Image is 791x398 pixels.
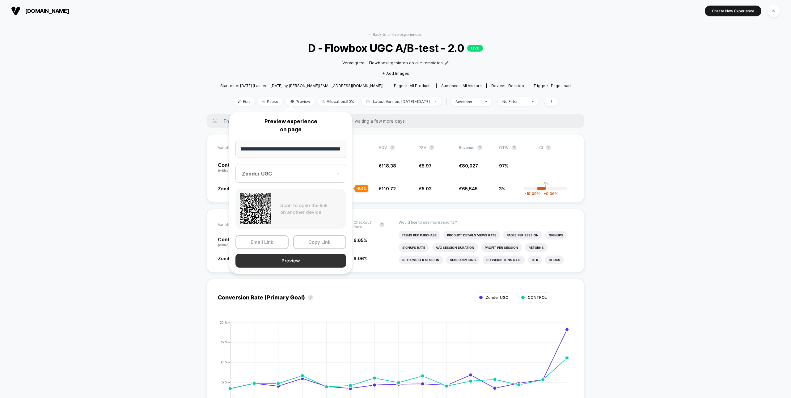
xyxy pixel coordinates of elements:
li: Items Per Purchase [399,231,440,239]
span: Variation [218,145,252,150]
li: Avg Session Duration [432,243,478,252]
li: Subscriptions Rate [483,256,525,264]
button: ? [390,145,395,150]
button: Create New Experience [705,6,761,16]
tspan: 15 % [221,340,228,344]
span: | [444,97,451,106]
span: 0.36 % [540,191,558,196]
span: There are still no statistically significant results. We recommend waiting a few more days [223,118,572,124]
span: + [544,191,546,196]
span: 3% [499,186,505,191]
span: Latest Version: [DATE] - [DATE] [362,97,441,106]
button: IV [766,5,782,17]
span: Pause [258,97,283,106]
div: Pages: [394,83,432,88]
span: 6.06 % [353,256,367,261]
p: Scan to open the link on another device [280,202,341,216]
span: AOV [379,145,387,150]
span: Checkout Rate [353,220,376,229]
button: ? [308,295,313,300]
button: ? [379,222,384,227]
span: [DOMAIN_NAME] [25,8,69,14]
span: -19.09 % [525,191,540,196]
span: € [419,186,432,191]
p: | [545,185,546,190]
p: Control [218,237,257,248]
li: Profit Per Session [481,243,522,252]
img: end [262,100,265,103]
span: (without changes) [218,243,248,247]
span: D - Flowbox UGC A/B-test - 2.0 [238,41,553,54]
button: ? [512,145,517,150]
span: + Add Images [382,71,409,76]
img: edit [238,100,241,103]
tspan: 10 % [220,360,228,364]
span: 5.03 [422,186,432,191]
span: --- [539,164,573,173]
a: < Back to all live experiences [369,32,422,37]
li: Subscriptions [446,256,480,264]
span: € [379,163,396,168]
p: Preview experience on page [235,118,346,133]
img: rebalance [323,100,325,103]
span: € [459,163,478,168]
span: Revenue [459,145,474,150]
div: Trigger: [534,83,571,88]
span: All Visitors [463,83,482,88]
span: € [459,186,478,191]
li: Pages Per Session [503,231,542,239]
button: Preview [235,254,346,268]
span: CONTROL [528,295,547,300]
p: Would like to see more reports? [399,220,573,225]
li: Clicks [545,256,564,264]
img: Visually logo [11,6,20,15]
li: Returns Per Session [399,256,443,264]
span: 5.97 [422,163,432,168]
span: Device: [486,83,529,88]
p: Control [218,163,252,173]
li: Signups [545,231,567,239]
span: desktop [508,83,524,88]
span: 65,545 [462,186,478,191]
span: Edit [234,97,255,106]
span: Allocation: 50% [318,97,359,106]
li: Ctr [528,256,542,264]
img: calendar [366,100,370,103]
button: ? [546,145,551,150]
span: all products [410,83,432,88]
img: end [434,101,437,102]
button: [DOMAIN_NAME] [9,6,71,16]
button: Copy Link [293,235,346,249]
button: ? [477,145,482,150]
span: 80,027 [462,163,478,168]
span: Page Load [551,83,571,88]
span: € [419,163,432,168]
div: Audience: [441,83,482,88]
div: No Filter [502,99,527,104]
img: end [485,101,487,102]
button: ? [429,145,434,150]
span: 6.65 % [353,238,367,243]
span: Variation [218,220,252,229]
span: € [379,186,396,191]
span: OTW [499,145,533,150]
img: end [532,101,534,102]
p: 0% [543,181,548,185]
span: Preview [286,97,315,106]
span: 110.72 [382,186,396,191]
p: LIVE [467,45,483,52]
span: Vervolgtest - Flowbox uitgesloten op alle templates [342,60,443,66]
li: Product Details Views Rate [443,231,500,239]
div: IV [768,5,780,17]
span: 97% [499,163,508,168]
li: Signups Rate [399,243,429,252]
span: Zonder UGC [218,256,245,261]
div: sessions [455,99,480,104]
span: PSV [419,145,426,150]
button: Email Link [235,235,289,249]
span: Zonder UGC [218,186,245,191]
span: Zonder UGC [486,295,508,300]
tspan: 20 % [220,320,228,324]
span: 118.38 [382,163,396,168]
span: CI [539,145,573,150]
